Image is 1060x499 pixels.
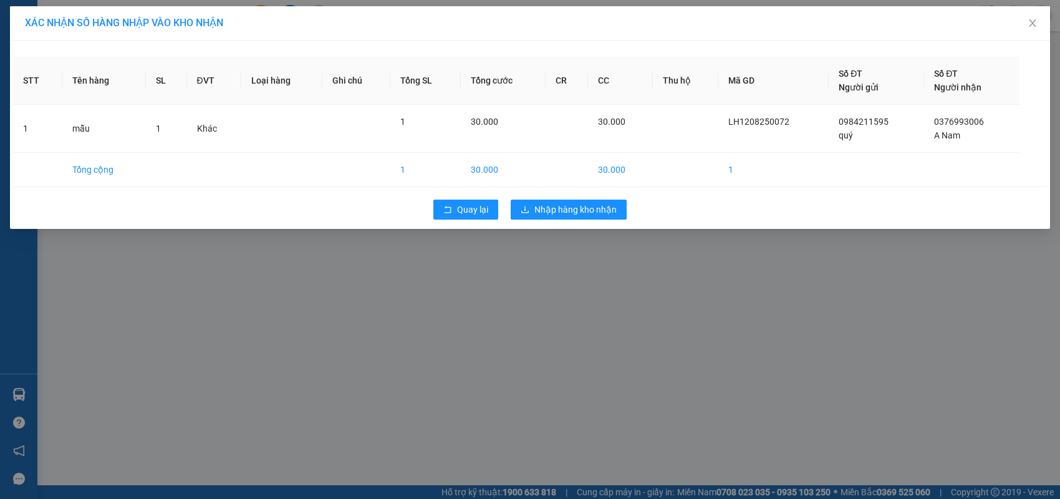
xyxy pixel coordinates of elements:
th: Thu hộ [653,57,718,105]
img: logo [4,44,7,108]
span: 0984211595 [839,117,889,127]
span: Người nhận [934,82,981,92]
th: SL [146,57,187,105]
td: 30.000 [461,153,545,187]
span: Người gửi [839,82,879,92]
span: 1 [156,124,161,133]
span: XÁC NHẬN SỐ HÀNG NHẬP VÀO KHO NHẬN [25,17,223,29]
span: LH1208250072 [728,117,789,127]
span: Nhập hàng kho nhận [534,203,617,216]
span: download [521,205,529,215]
span: close [1028,18,1038,28]
td: Tổng cộng [62,153,146,187]
th: Tổng cước [461,57,545,105]
th: ĐVT [187,57,241,105]
button: rollbackQuay lại [433,200,498,220]
span: quý [839,130,853,140]
span: Chuyển phát nhanh: [GEOGRAPHIC_DATA] - [GEOGRAPHIC_DATA] [8,54,116,98]
strong: CÔNG TY TNHH DỊCH VỤ DU LỊCH THỜI ĐẠI [11,10,112,51]
span: 0376993006 [934,117,984,127]
td: 1 [13,105,62,153]
span: 30.000 [598,117,625,127]
th: CC [588,57,653,105]
span: DT1208250081 [117,84,191,97]
th: Tổng SL [390,57,461,105]
th: Mã GD [718,57,829,105]
th: STT [13,57,62,105]
td: 1 [390,153,461,187]
td: Khác [187,105,241,153]
td: 30.000 [588,153,653,187]
th: Tên hàng [62,57,146,105]
th: Loại hàng [241,57,322,105]
span: A Nam [934,130,960,140]
td: 1 [718,153,829,187]
button: downloadNhập hàng kho nhận [511,200,627,220]
span: Quay lại [457,203,488,216]
button: Close [1015,6,1050,41]
span: Số ĐT [934,69,958,79]
th: CR [546,57,588,105]
span: 1 [400,117,405,127]
span: 30.000 [471,117,498,127]
span: rollback [443,205,452,215]
td: mẫu [62,105,146,153]
span: Số ĐT [839,69,862,79]
th: Ghi chú [322,57,390,105]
